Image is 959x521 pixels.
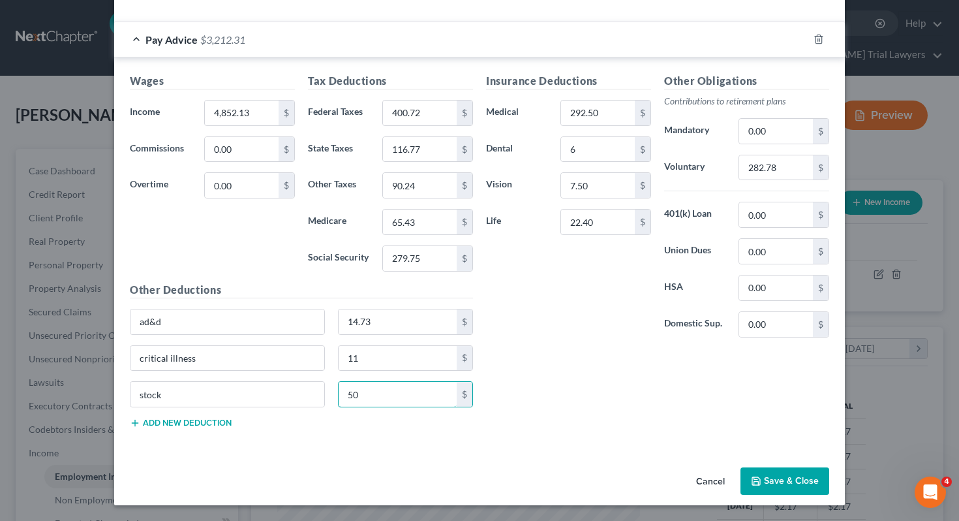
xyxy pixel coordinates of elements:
input: 0.00 [561,137,635,162]
input: 0.00 [339,382,457,407]
div: $ [457,101,472,125]
label: Domestic Sup. [658,311,732,338]
input: 0.00 [339,309,457,334]
span: $3,212.31 [200,33,245,46]
label: Vision [479,172,554,198]
label: Voluntary [658,155,732,181]
h5: Tax Deductions [308,73,473,89]
input: 0.00 [383,137,457,162]
label: Medicare [301,209,376,235]
input: 0.00 [739,276,813,300]
label: Federal Taxes [301,100,376,126]
input: 0.00 [205,173,279,198]
div: $ [457,246,472,271]
div: $ [279,173,294,198]
div: $ [457,346,472,371]
div: $ [457,137,472,162]
input: 0.00 [739,202,813,227]
input: 0.00 [205,137,279,162]
label: Dental [479,136,554,163]
div: $ [635,173,650,198]
label: Other Taxes [301,172,376,198]
label: State Taxes [301,136,376,163]
label: 401(k) Loan [658,202,732,228]
label: Social Security [301,245,376,272]
button: Cancel [686,469,735,495]
input: 0.00 [339,346,457,371]
p: Contributions to retirement plans [664,95,829,108]
div: $ [457,382,472,407]
label: Medical [479,100,554,126]
input: 0.00 [561,210,635,234]
div: $ [635,137,650,162]
button: Save & Close [740,467,829,495]
input: 0.00 [739,239,813,264]
div: $ [813,276,829,300]
h5: Wages [130,73,295,89]
div: $ [457,173,472,198]
div: $ [813,119,829,144]
div: $ [813,312,829,337]
iframe: Intercom live chat [915,477,946,508]
label: Mandatory [658,118,732,144]
label: Commissions [123,136,198,163]
input: 0.00 [561,101,635,125]
div: $ [457,210,472,234]
div: $ [813,155,829,180]
input: 0.00 [383,246,457,271]
div: $ [279,101,294,125]
h5: Other Deductions [130,282,473,298]
input: Specify... [130,309,324,334]
label: Overtime [123,172,198,198]
input: 0.00 [739,119,813,144]
label: Union Dues [658,238,732,264]
input: 0.00 [739,312,813,337]
div: $ [813,202,829,227]
input: 0.00 [383,101,457,125]
label: Life [479,209,554,235]
button: Add new deduction [130,418,232,428]
input: 0.00 [561,173,635,198]
div: $ [279,137,294,162]
label: HSA [658,275,732,301]
div: $ [457,309,472,334]
input: 0.00 [383,210,457,234]
input: 0.00 [205,101,279,125]
h5: Other Obligations [664,73,829,89]
span: 4 [941,477,952,487]
input: 0.00 [383,173,457,198]
div: $ [635,101,650,125]
span: Income [130,106,160,117]
span: Pay Advice [145,33,198,46]
input: Specify... [130,346,324,371]
h5: Insurance Deductions [486,73,651,89]
div: $ [813,239,829,264]
input: 0.00 [739,155,813,180]
div: $ [635,210,650,234]
input: Specify... [130,382,324,407]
